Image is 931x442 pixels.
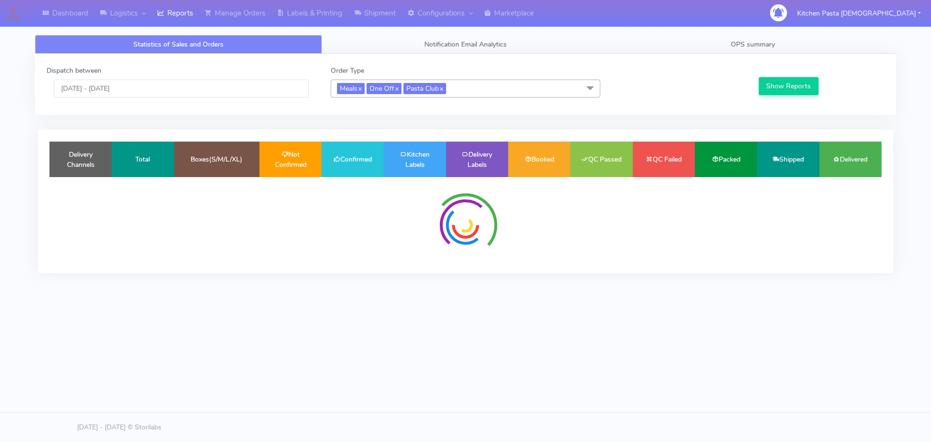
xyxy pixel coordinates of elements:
td: Delivered [819,142,882,177]
td: Confirmed [321,142,384,177]
td: Total [112,142,174,177]
td: Packed [695,142,757,177]
td: Delivery Channels [49,142,112,177]
a: x [439,83,443,93]
label: Order Type [331,65,364,76]
span: Notification Email Analytics [424,40,507,49]
td: Not Confirmed [259,142,321,177]
span: One Off [367,83,401,94]
a: x [394,83,399,93]
td: QC Passed [570,142,632,177]
td: Kitchen Labels [384,142,446,177]
td: QC Failed [633,142,695,177]
button: Show Reports [759,77,819,95]
button: Kitchen Pasta [DEMOGRAPHIC_DATA] [790,3,928,23]
label: Dispatch between [47,65,101,76]
span: OPS summary [731,40,775,49]
td: Boxes(S/M/L/XL) [174,142,259,177]
ul: Tabs [35,35,896,54]
img: spinner-radial.svg [429,189,502,262]
span: Pasta Club [403,83,446,94]
span: Meals [337,83,365,94]
a: x [357,83,362,93]
td: Booked [508,142,570,177]
td: Delivery Labels [446,142,508,177]
span: Statistics of Sales and Orders [133,40,224,49]
input: Pick the Daterange [54,80,309,98]
td: Shipped [757,142,819,177]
